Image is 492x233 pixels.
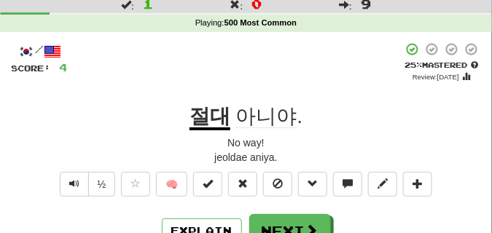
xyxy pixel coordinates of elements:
[236,105,297,128] span: 아니야
[298,172,327,197] button: Grammar (alt+g)
[402,60,481,70] div: Mastered
[190,105,230,130] u: 절대
[224,18,297,27] strong: 500 Most Common
[405,60,423,69] span: 25 %
[11,63,50,73] span: Score:
[11,42,68,60] div: /
[11,150,481,165] div: jeoldae aniya.
[156,172,187,197] button: 🧠
[11,135,481,150] div: No way!
[121,172,150,197] button: Favorite sentence (alt+f)
[57,172,116,204] div: Text-to-speech controls
[263,172,292,197] button: Ignore sentence (alt+i)
[368,172,397,197] button: Edit sentence (alt+d)
[228,172,257,197] button: Reset to 0% Mastered (alt+r)
[413,73,459,81] small: Review: [DATE]
[333,172,362,197] button: Discuss sentence (alt+u)
[60,172,89,197] button: Play sentence audio (ctl+space)
[193,172,222,197] button: Set this sentence to 100% Mastered (alt+m)
[88,172,116,197] button: ½
[230,105,303,128] span: .
[403,172,432,197] button: Add to collection (alt+a)
[59,61,68,74] span: 4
